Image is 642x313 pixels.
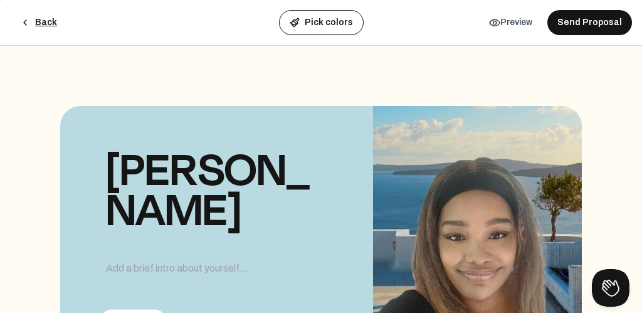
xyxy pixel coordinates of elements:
div: [PERSON_NAME] [100,146,333,228]
button: Pick colors [279,10,364,35]
button: Back [10,10,67,35]
button: Preview [479,11,542,34]
button: Send Proposal [547,10,632,35]
iframe: Toggle Customer Support [592,269,629,307]
mat-icon: details [489,17,500,28]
